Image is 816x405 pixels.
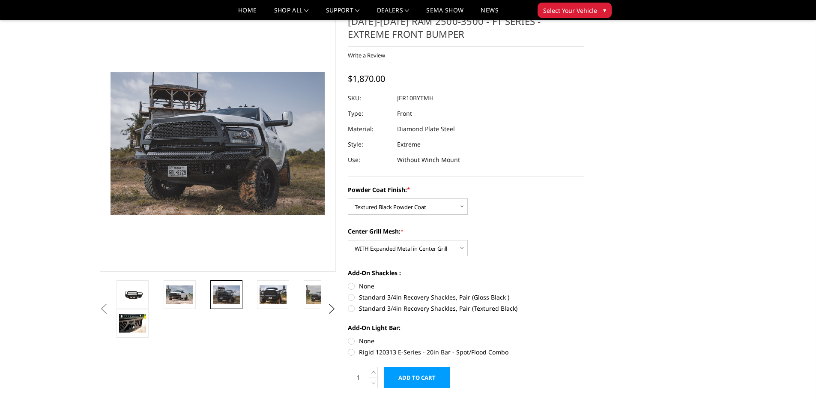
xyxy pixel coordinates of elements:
[325,303,338,315] button: Next
[426,7,463,20] a: SEMA Show
[348,282,584,291] label: None
[98,303,111,315] button: Previous
[773,364,816,405] iframe: Chat Widget
[384,367,450,388] input: Add to Cart
[348,227,584,236] label: Center Grill Mesh:
[348,304,584,313] label: Standard 3/4in Recovery Shackles, Pair (Textured Black)
[306,285,333,303] img: 2010-2018 Ram 2500-3500 - FT Series - Extreme Front Bumper
[348,90,391,106] dt: SKU:
[348,121,391,137] dt: Material:
[348,323,584,332] label: Add-On Light Bar:
[538,3,612,18] button: Select Your Vehicle
[397,137,421,152] dd: Extreme
[348,15,584,47] h1: [DATE]-[DATE] Ram 2500-3500 - FT Series - Extreme Front Bumper
[260,285,287,303] img: 2010-2018 Ram 2500-3500 - FT Series - Extreme Front Bumper
[397,121,455,137] dd: Diamond Plate Steel
[213,285,240,303] img: 2010-2018 Ram 2500-3500 - FT Series - Extreme Front Bumper
[348,268,584,277] label: Add-On Shackles :
[397,90,433,106] dd: JER10BYTMH
[543,6,597,15] span: Select Your Vehicle
[397,106,412,121] dd: Front
[348,185,584,194] label: Powder Coat Finish:
[603,6,606,15] span: ▾
[348,293,584,302] label: Standard 3/4in Recovery Shackles, Pair (Gloss Black )
[348,348,584,357] label: Rigid 120313 E-Series - 20in Bar - Spot/Flood Combo
[166,285,193,303] img: 2010-2018 Ram 2500-3500 - FT Series - Extreme Front Bumper
[274,7,309,20] a: shop all
[348,51,385,59] a: Write a Review
[119,314,146,332] img: 2010-2018 Ram 2500-3500 - FT Series - Extreme Front Bumper
[119,288,146,300] img: 2010-2018 Ram 2500-3500 - FT Series - Extreme Front Bumper
[100,15,336,272] a: 2010-2018 Ram 2500-3500 - FT Series - Extreme Front Bumper
[348,137,391,152] dt: Style:
[397,152,460,168] dd: Without Winch Mount
[348,336,584,345] label: None
[326,7,360,20] a: Support
[348,106,391,121] dt: Type:
[377,7,409,20] a: Dealers
[348,73,385,84] span: $1,870.00
[348,152,391,168] dt: Use:
[238,7,257,20] a: Home
[481,7,498,20] a: News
